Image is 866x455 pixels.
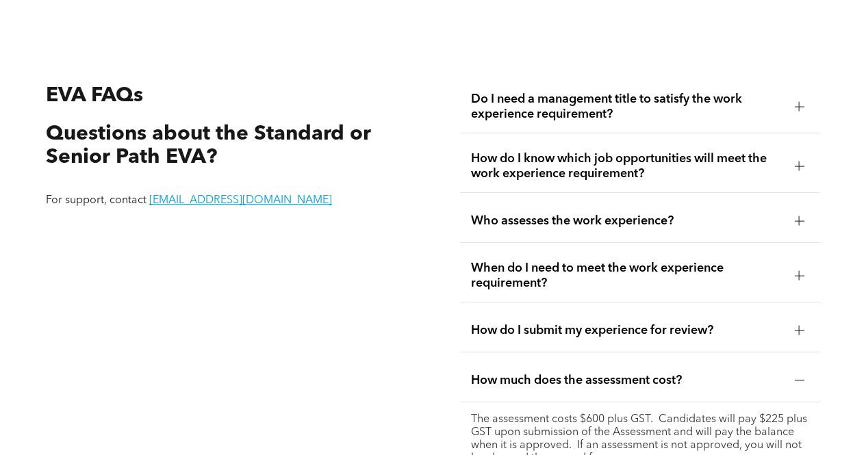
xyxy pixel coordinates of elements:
a: [EMAIL_ADDRESS][DOMAIN_NAME] [149,195,332,206]
span: How do I know which job opportunities will meet the work experience requirement? [471,151,784,181]
span: Do I need a management title to satisfy the work experience requirement? [471,92,784,122]
span: How do I submit my experience for review? [471,323,784,338]
span: How much does the assessment cost? [471,373,784,388]
span: Who assesses the work experience? [471,213,784,229]
span: EVA FAQs [46,86,143,106]
span: Questions about the Standard or Senior Path EVA? [46,124,371,168]
span: When do I need to meet the work experience requirement? [471,261,784,291]
span: For support, contact [46,195,147,206]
